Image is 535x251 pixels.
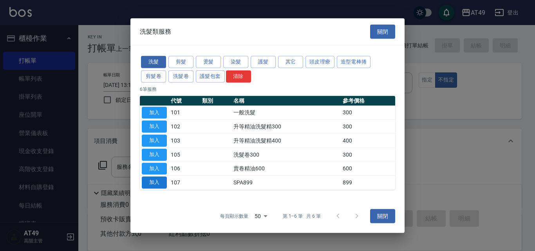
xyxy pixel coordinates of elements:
td: 106 [169,162,200,176]
td: SPA899 [231,175,340,190]
td: 103 [169,134,200,148]
td: 300 [341,119,395,134]
button: 加入 [142,177,167,189]
button: 洗髮卷 [168,70,193,82]
th: 參考價格 [341,96,395,106]
button: 關閉 [370,24,395,39]
td: 107 [169,175,200,190]
button: 染髮 [223,56,248,68]
button: 加入 [142,135,167,147]
td: 一般洗髮 [231,106,340,120]
th: 名稱 [231,96,340,106]
button: 護髮包套 [196,70,225,82]
td: 升等精油洗髮精400 [231,134,340,148]
td: 101 [169,106,200,120]
td: 洗髮卷300 [231,148,340,162]
button: 清除 [226,70,251,82]
p: 第 1–6 筆 共 6 筆 [283,213,321,220]
button: 護髮 [251,56,276,68]
button: 加入 [142,148,167,161]
div: 50 [251,206,270,227]
td: 300 [341,148,395,162]
td: 102 [169,119,200,134]
button: 剪髮卷 [141,70,166,82]
td: 899 [341,175,395,190]
button: 加入 [142,163,167,175]
td: 300 [341,106,395,120]
button: 頭皮理療 [305,56,334,68]
td: 賣卷精油600 [231,162,340,176]
button: 洗髮 [141,56,166,68]
button: 其它 [278,56,303,68]
button: 關閉 [370,209,395,224]
td: 105 [169,148,200,162]
p: 6 筆服務 [140,85,395,92]
td: 400 [341,134,395,148]
button: 加入 [142,121,167,133]
th: 類別 [200,96,231,106]
button: 剪髮 [168,56,193,68]
td: 升等精油洗髮精300 [231,119,340,134]
span: 洗髮類服務 [140,27,171,35]
th: 代號 [169,96,200,106]
button: 燙髮 [196,56,221,68]
td: 600 [341,162,395,176]
button: 造型電棒捲 [337,56,371,68]
p: 每頁顯示數量 [220,213,248,220]
button: 加入 [142,107,167,119]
